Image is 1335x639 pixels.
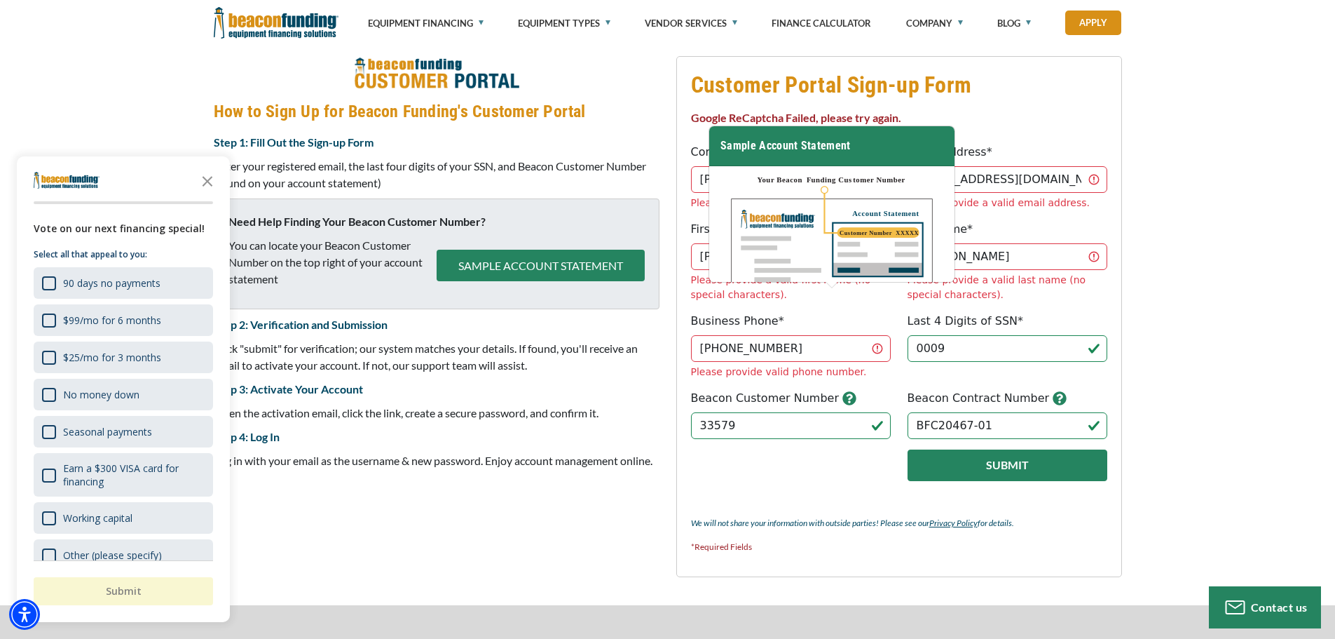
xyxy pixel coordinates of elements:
[908,166,1107,193] input: jdoe@gmail.com
[691,365,891,379] div: Please provide valid phone number.
[9,599,40,630] div: Accessibility Menu
[691,71,1107,99] h3: Customer Portal Sign-up Form
[214,158,659,191] p: Enter your registered email, the last four digits of your SSN, and Beacon Customer Number (found ...
[691,221,757,238] label: First Name*
[709,126,954,166] h3: Sample Account Statement
[691,273,891,302] div: Please provide a valid first name (no special characters).
[214,430,280,443] strong: Step 4: Log In
[691,196,891,210] div: Please provide a valid company name.
[17,156,230,622] div: Survey
[34,453,213,497] div: Earn a $300 VISA card for financing
[908,243,1107,270] input: Doe
[691,515,1107,532] p: We will not share your information with outside parties! Please see our for details.
[34,172,100,189] img: Company logo
[34,267,213,299] div: 90 days no payments
[691,243,891,270] input: John
[1209,586,1321,628] button: Contact us
[63,351,161,364] div: $25/mo for 3 months
[437,250,645,281] button: SAMPLE ACCOUNT STATEMENT
[1251,600,1308,614] span: Contact us
[34,416,213,448] div: Seasonal payments
[214,340,659,374] p: Click "submit" for verification; our system matches your details. If found, you'll receive an ema...
[34,304,213,336] div: $99/mo for 6 months
[63,462,205,488] div: Earn a $300 VISA card for financing
[691,450,861,493] iframe: reCAPTCHA
[63,276,160,290] div: 90 days no payments
[214,318,388,331] strong: Step 2: Verification and Submission
[691,539,1107,556] p: *Required Fields
[691,166,891,193] input: Beacon Funding
[34,539,213,571] div: Other (please specify)
[63,388,139,401] div: No money down
[908,390,1050,407] label: Beacon Contract Number
[908,450,1107,481] button: Submit
[929,518,978,528] a: Privacy Policy
[63,314,161,327] div: $99/mo for 6 months
[63,425,152,438] div: Seasonal payments
[34,502,213,534] div: Working capital
[354,56,519,93] img: How to Sign Up for Beacon Funding's Customer Portal
[63,511,132,525] div: Working capital
[691,412,891,439] input: 123456
[842,390,856,407] button: button
[228,215,486,228] strong: Need Help Finding Your Beacon Customer Number?
[908,335,1107,362] input: 1234
[228,237,437,288] p: You can locate your Beacon Customer Number on the top right of your account statement
[214,100,659,123] h4: How to Sign Up for Beacon Funding's Customer Portal
[34,248,213,262] p: Select all that appeal to you:
[691,109,1107,126] p: Google ReCaptcha Failed, please try again.
[691,144,786,161] label: Company Name*
[63,549,162,562] div: Other (please specify)
[908,273,1107,302] div: Please provide a valid last name (no special characters).
[1065,11,1121,35] a: Apply
[214,382,363,396] strong: Step 3: Activate Your Account
[214,452,659,469] p: Log in with your email as the username & new password. Enjoy account management online.
[34,379,213,410] div: No money down
[193,166,221,194] button: Close the survey
[34,577,213,605] button: Submit
[691,335,891,362] input: (555) 555-5555
[691,313,784,330] label: Business Phone*
[34,221,213,236] div: Vote on our next financing special!
[214,135,374,149] strong: Step 1: Fill Out the Sign-up Form
[34,342,213,373] div: $25/mo for 3 months
[908,313,1024,330] label: Last 4 Digits of SSN*
[1053,390,1067,407] button: button
[908,412,1107,439] input: BFC12345-01
[908,196,1107,210] div: Please provide a valid email address.
[691,390,840,407] label: Beacon Customer Number
[214,405,659,422] p: Open the activation email, click the link, create a secure password, and confirm it.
